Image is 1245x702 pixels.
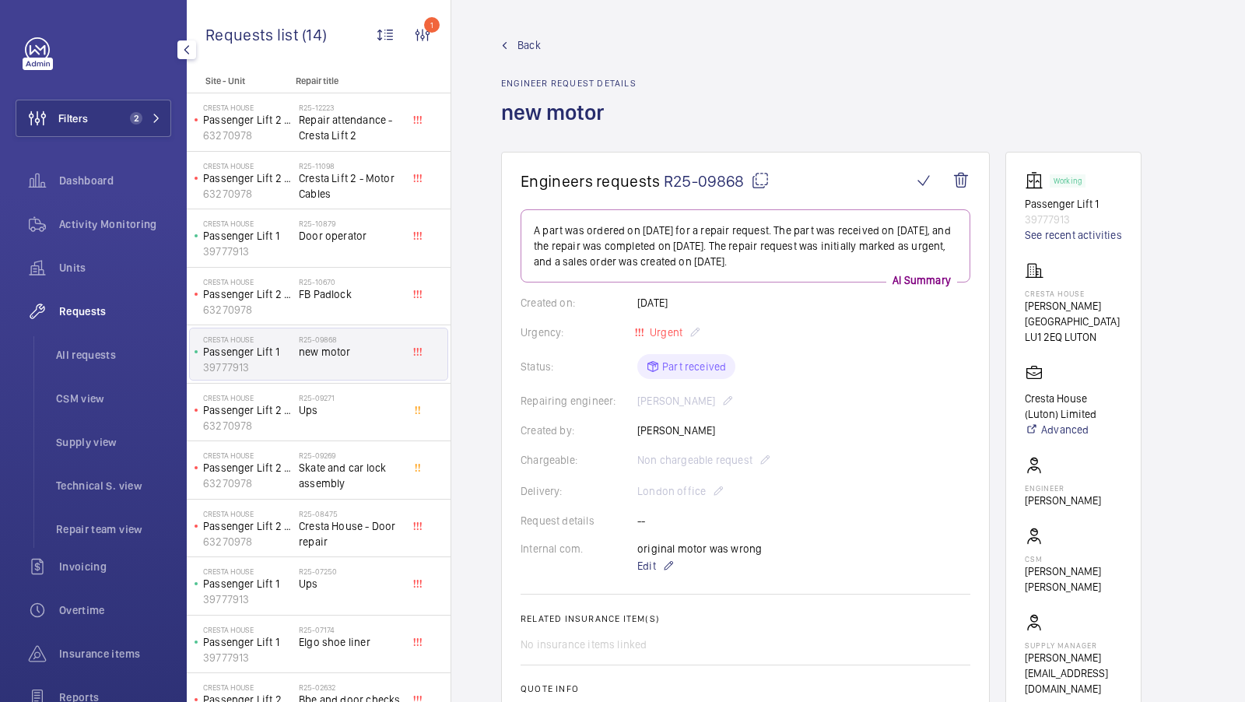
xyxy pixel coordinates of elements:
p: [PERSON_NAME][GEOGRAPHIC_DATA] [1025,298,1122,329]
span: Back [517,37,541,53]
p: 63270978 [203,302,293,318]
p: LU1 2EQ LUTON [1025,329,1122,345]
p: 39777913 [203,591,293,607]
span: 2 [130,112,142,125]
p: AI Summary [886,272,957,288]
p: Cresta House [203,625,293,634]
p: Cresta House [203,683,293,692]
p: Cresta House (Luton) Limited [1025,391,1122,422]
p: Passenger Lift 2 fire fighter [203,402,293,418]
p: Site - Unit [187,75,289,86]
span: R25-09868 [664,171,770,191]
p: Passenger Lift 1 [1025,196,1122,212]
p: Passenger Lift 2 fire fighter [203,286,293,302]
p: Repair title [296,75,398,86]
span: Cresta Lift 2 - Motor Cables [299,170,402,202]
p: Passenger Lift 2 fire fighter [203,112,293,128]
p: [PERSON_NAME] [PERSON_NAME] [1025,563,1122,595]
span: Ups [299,576,402,591]
span: Edit [637,558,656,574]
span: Repair attendance - Cresta Lift 2 [299,112,402,143]
h2: R25-12223 [299,103,402,112]
h2: R25-09868 [299,335,402,344]
span: Ups [299,402,402,418]
h2: R25-10670 [299,277,402,286]
span: Invoicing [59,559,171,574]
p: Passenger Lift 2 fire fighter [203,460,293,476]
span: FB Padlock [299,286,402,302]
p: 63270978 [203,418,293,433]
button: Filters2 [16,100,171,137]
p: 63270978 [203,534,293,549]
p: Passenger Lift 1 [203,634,293,650]
h2: R25-11098 [299,161,402,170]
span: Filters [58,111,88,126]
span: CSM view [56,391,171,406]
p: Passenger Lift 1 [203,576,293,591]
span: Units [59,260,171,276]
p: Cresta House [203,161,293,170]
p: Cresta House [1025,289,1122,298]
p: [PERSON_NAME] [1025,493,1101,508]
h2: R25-07250 [299,567,402,576]
h2: R25-09269 [299,451,402,460]
p: 63270978 [203,476,293,491]
p: [PERSON_NAME][EMAIL_ADDRESS][DOMAIN_NAME] [1025,650,1122,697]
h2: R25-02632 [299,683,402,692]
span: Door operator [299,228,402,244]
span: Skate and car lock assembly [299,460,402,491]
a: See recent activities [1025,227,1122,243]
p: 63270978 [203,186,293,202]
img: elevator.svg [1025,171,1050,190]
p: 39777913 [203,244,293,259]
span: Elgo shoe liner [299,634,402,650]
h1: new motor [501,98,637,152]
p: Cresta House [203,335,293,344]
p: Engineer [1025,483,1101,493]
h2: R25-09271 [299,393,402,402]
p: 63270978 [203,128,293,143]
span: Dashboard [59,173,171,188]
p: Cresta House [203,451,293,460]
h2: Engineer request details [501,78,637,89]
span: Supply view [56,434,171,450]
span: Technical S. view [56,478,171,493]
h2: R25-08475 [299,509,402,518]
p: Passenger Lift 1 [203,344,293,360]
h2: Quote info [521,683,970,694]
span: Engineers requests [521,171,661,191]
p: Cresta House [203,393,293,402]
span: Overtime [59,602,171,618]
span: Requests [59,304,171,319]
h2: R25-07174 [299,625,402,634]
p: Cresta House [203,277,293,286]
p: Passenger Lift 1 [203,228,293,244]
span: Cresta House - Door repair [299,518,402,549]
span: Requests list [205,25,302,44]
p: Working [1054,178,1082,184]
p: CSM [1025,554,1122,563]
p: Supply manager [1025,641,1122,650]
p: Cresta House [203,103,293,112]
p: Cresta House [203,567,293,576]
p: Cresta House [203,509,293,518]
span: Activity Monitoring [59,216,171,232]
p: A part was ordered on [DATE] for a repair request. The part was received on [DATE], and the repai... [534,223,957,269]
h2: Related insurance item(s) [521,613,970,624]
p: Passenger Lift 2 fire fighter [203,518,293,534]
span: Insurance items [59,646,171,662]
p: 39777913 [1025,212,1122,227]
span: All requests [56,347,171,363]
span: new motor [299,344,402,360]
span: Repair team view [56,521,171,537]
p: 39777913 [203,650,293,665]
a: Advanced [1025,422,1122,437]
p: Passenger Lift 2 fire fighter [203,170,293,186]
p: Cresta House [203,219,293,228]
p: 39777913 [203,360,293,375]
h2: R25-10879 [299,219,402,228]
